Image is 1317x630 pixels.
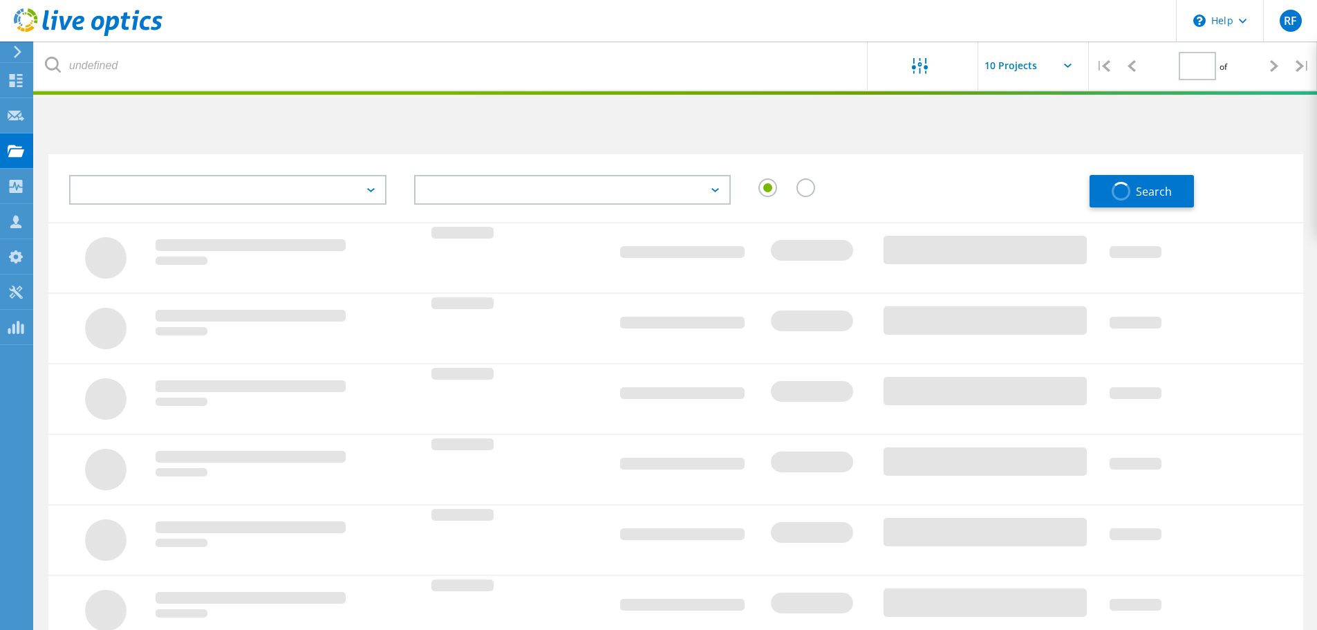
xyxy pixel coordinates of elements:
[14,29,162,39] a: Live Optics Dashboard
[1193,15,1206,27] svg: \n
[1090,175,1194,207] button: Search
[1220,61,1227,73] span: of
[1136,184,1172,199] span: Search
[1289,41,1317,91] div: |
[35,41,868,90] input: undefined
[1089,41,1117,91] div: |
[1284,15,1297,26] span: RF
